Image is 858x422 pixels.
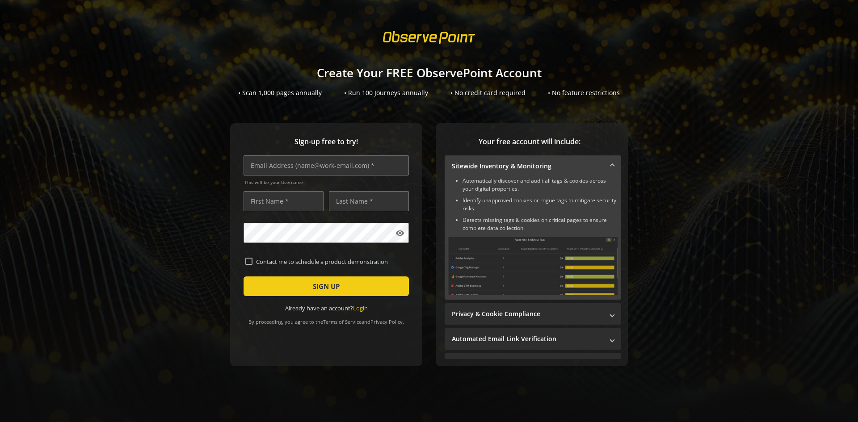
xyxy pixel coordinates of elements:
mat-expansion-panel-header: Performance Monitoring with Web Vitals [445,353,621,375]
mat-panel-title: Automated Email Link Verification [452,334,603,343]
mat-expansion-panel-header: Sitewide Inventory & Monitoring [445,155,621,177]
div: Sitewide Inventory & Monitoring [445,177,621,300]
a: Terms of Service [323,318,362,325]
span: Sign-up free to try! [244,137,409,147]
a: Login [353,304,368,312]
mat-panel-title: Privacy & Cookie Compliance [452,309,603,318]
label: Contact me to schedule a product demonstration [252,258,407,266]
span: This will be your Username [244,179,409,185]
mat-panel-title: Sitewide Inventory & Monitoring [452,162,603,171]
li: Automatically discover and audit all tags & cookies across your digital properties. [463,177,618,193]
input: Email Address (name@work-email.com) * [244,155,409,175]
input: Last Name * [329,191,409,211]
span: SIGN UP [313,278,340,294]
li: Detects missing tags & cookies on critical pages to ensure complete data collection. [463,216,618,232]
input: First Name * [244,191,324,211]
div: • No feature restrictions [548,88,620,97]
div: Already have an account? [244,304,409,313]
div: • Scan 1,000 pages annually [238,88,322,97]
mat-expansion-panel-header: Automated Email Link Verification [445,328,621,350]
div: • No credit card required [450,88,526,97]
li: Identify unapproved cookies or rogue tags to mitigate security risks. [463,196,618,213]
mat-icon: visibility [395,229,404,238]
div: • Run 100 Journeys annually [344,88,428,97]
span: Your free account will include: [445,137,614,147]
mat-expansion-panel-header: Privacy & Cookie Compliance [445,303,621,325]
img: Sitewide Inventory & Monitoring [448,237,618,295]
a: Privacy Policy [370,318,403,325]
button: SIGN UP [244,276,409,296]
div: By proceeding, you agree to the and . [244,313,409,325]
